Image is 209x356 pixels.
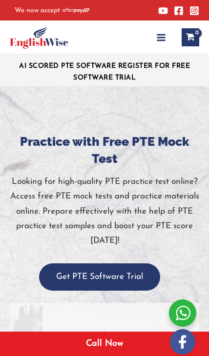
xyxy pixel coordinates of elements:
[10,133,199,167] h1: Practice with Free PTE Mock Test
[39,273,160,281] a: Get PTE Software Trial
[86,339,123,348] a: Call Now
[15,6,60,16] span: We now accept
[174,6,184,16] a: Facebook
[170,329,195,355] img: white-facebook.png
[10,55,199,86] aside: Header Widget 1
[158,6,168,16] a: YouTube
[39,263,160,291] button: Get PTE Software Trial
[189,6,199,16] a: Instagram
[63,8,89,13] img: Afterpay-Logo
[10,26,68,49] img: cropped-ew-logo
[19,62,190,81] a: AI SCORED PTE SOFTWARE REGISTER FOR FREE SOFTWARE TRIAL
[10,175,199,249] p: Looking for high-quality PTE practice test online? Access free PTE mock tests and practice materi...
